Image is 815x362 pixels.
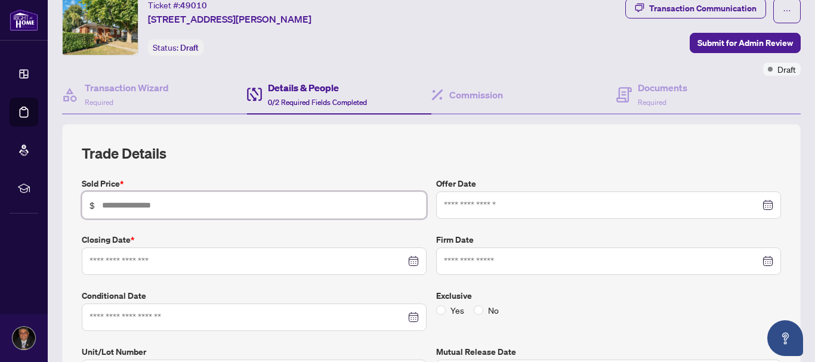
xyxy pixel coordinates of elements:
[148,12,311,26] span: [STREET_ADDRESS][PERSON_NAME]
[82,345,427,358] label: Unit/Lot Number
[85,98,113,107] span: Required
[82,233,427,246] label: Closing Date
[446,304,469,317] span: Yes
[85,81,169,95] h4: Transaction Wizard
[690,33,801,53] button: Submit for Admin Review
[638,81,687,95] h4: Documents
[436,177,781,190] label: Offer Date
[82,144,781,163] h2: Trade Details
[148,39,203,55] div: Status:
[697,33,793,52] span: Submit for Admin Review
[13,327,35,349] img: Profile Icon
[436,345,781,358] label: Mutual Release Date
[89,199,95,212] span: $
[180,42,199,53] span: Draft
[767,320,803,356] button: Open asap
[82,177,427,190] label: Sold Price
[436,233,781,246] label: Firm Date
[777,63,796,76] span: Draft
[436,289,781,302] label: Exclusive
[783,7,791,15] span: ellipsis
[268,98,367,107] span: 0/2 Required Fields Completed
[82,289,427,302] label: Conditional Date
[449,88,503,102] h4: Commission
[268,81,367,95] h4: Details & People
[638,98,666,107] span: Required
[10,9,38,31] img: logo
[483,304,504,317] span: No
